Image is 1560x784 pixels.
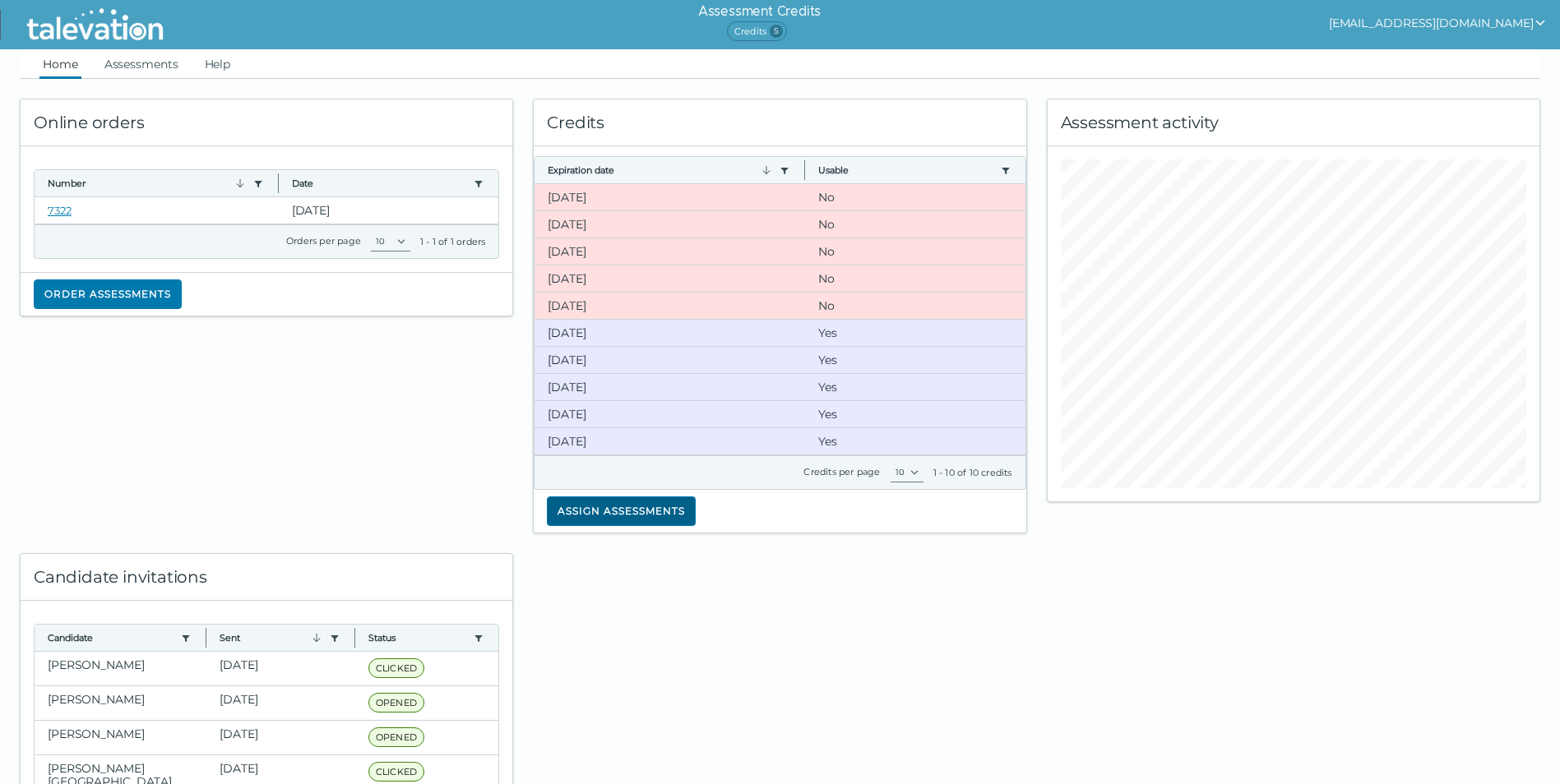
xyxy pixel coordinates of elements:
[799,152,810,187] button: Column resize handle
[933,466,1012,479] div: 1 - 10 of 10 credits
[368,658,424,678] span: CLICKED
[818,164,994,177] button: Usable
[535,184,805,210] clr-dg-cell: [DATE]
[279,197,499,224] clr-dg-cell: [DATE]
[535,428,805,454] clr-dg-cell: [DATE]
[535,401,805,427] clr-dg-cell: [DATE]
[286,235,361,247] label: Orders per page
[420,235,485,248] div: 1 - 1 of 1 orders
[21,554,512,601] div: Candidate invitations
[220,631,322,644] button: Sent
[805,238,1025,265] clr-dg-cell: No
[35,652,206,685] clr-dg-cell: [PERSON_NAME]
[201,620,211,655] button: Column resize handle
[805,428,1025,454] clr-dg-cell: Yes
[101,49,182,79] a: Assessments
[535,374,805,400] clr-dg-cell: [DATE]
[547,496,696,526] button: Assign assessments
[698,2,821,21] h6: Assessment Credits
[35,721,206,754] clr-dg-cell: [PERSON_NAME]
[535,238,805,265] clr-dg-cell: [DATE]
[805,320,1025,346] clr-dg-cell: Yes
[535,293,805,319] clr-dg-cell: [DATE]
[21,99,512,146] div: Online orders
[535,265,805,292] clr-dg-cell: [DATE]
[368,762,424,782] span: CLICKED
[206,652,354,685] clr-dg-cell: [DATE]
[1329,13,1547,33] button: show user actions
[534,99,1025,146] div: Credits
[535,211,805,238] clr-dg-cell: [DATE]
[201,49,234,79] a: Help
[548,164,773,177] button: Expiration date
[535,320,805,346] clr-dg-cell: [DATE]
[770,25,783,38] span: 5
[805,347,1025,373] clr-dg-cell: Yes
[805,374,1025,400] clr-dg-cell: Yes
[206,686,354,720] clr-dg-cell: [DATE]
[20,4,170,45] img: Talevation_Logo_Transparent_white.png
[803,466,880,477] label: Credits per page
[368,693,424,713] span: OPENED
[34,279,182,309] button: Order assessments
[35,686,206,720] clr-dg-cell: [PERSON_NAME]
[1048,99,1539,146] div: Assessment activity
[349,620,360,655] button: Column resize handle
[368,727,424,747] span: OPENED
[535,347,805,373] clr-dg-cell: [DATE]
[368,631,467,644] button: Status
[48,177,247,190] button: Number
[206,721,354,754] clr-dg-cell: [DATE]
[805,184,1025,210] clr-dg-cell: No
[48,204,72,217] a: 7322
[805,265,1025,292] clr-dg-cell: No
[273,165,284,201] button: Column resize handle
[48,631,174,644] button: Candidate
[805,401,1025,427] clr-dg-cell: Yes
[39,49,81,79] a: Home
[727,21,787,41] span: Credits
[292,177,468,190] button: Date
[805,211,1025,238] clr-dg-cell: No
[805,293,1025,319] clr-dg-cell: No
